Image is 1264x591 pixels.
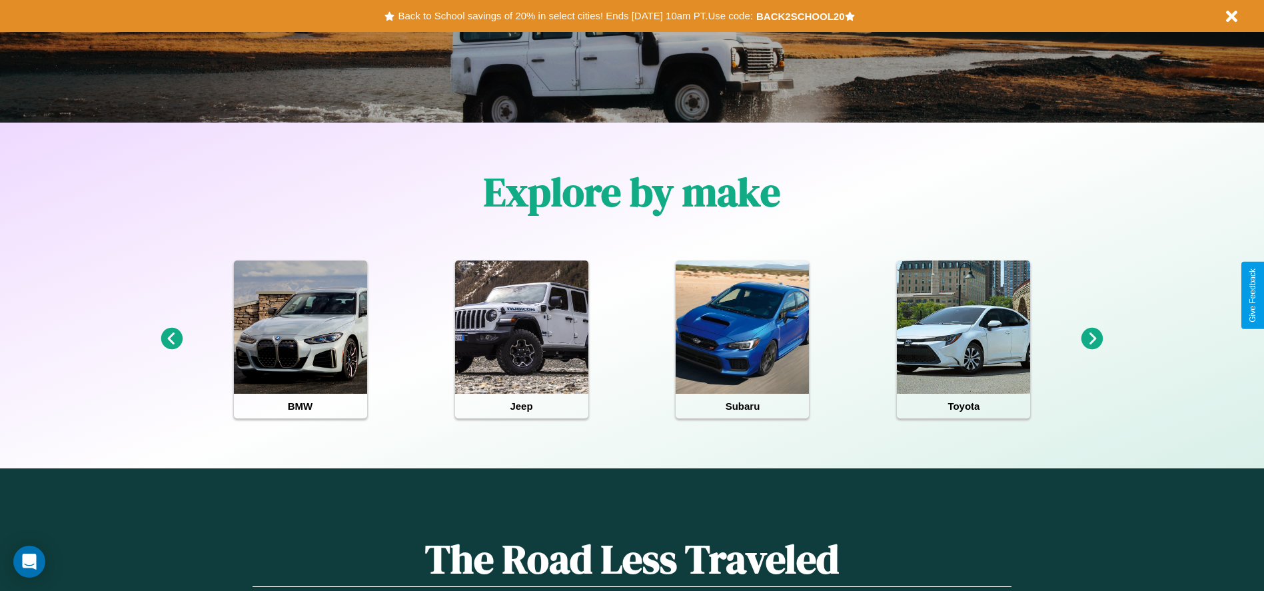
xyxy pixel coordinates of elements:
[455,394,588,418] h4: Jeep
[756,11,845,22] b: BACK2SCHOOL20
[897,394,1030,418] h4: Toyota
[253,532,1011,587] h1: The Road Less Traveled
[234,394,367,418] h4: BMW
[13,546,45,578] div: Open Intercom Messenger
[1248,269,1257,322] div: Give Feedback
[484,165,780,219] h1: Explore by make
[676,394,809,418] h4: Subaru
[394,7,756,25] button: Back to School savings of 20% in select cities! Ends [DATE] 10am PT.Use code:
